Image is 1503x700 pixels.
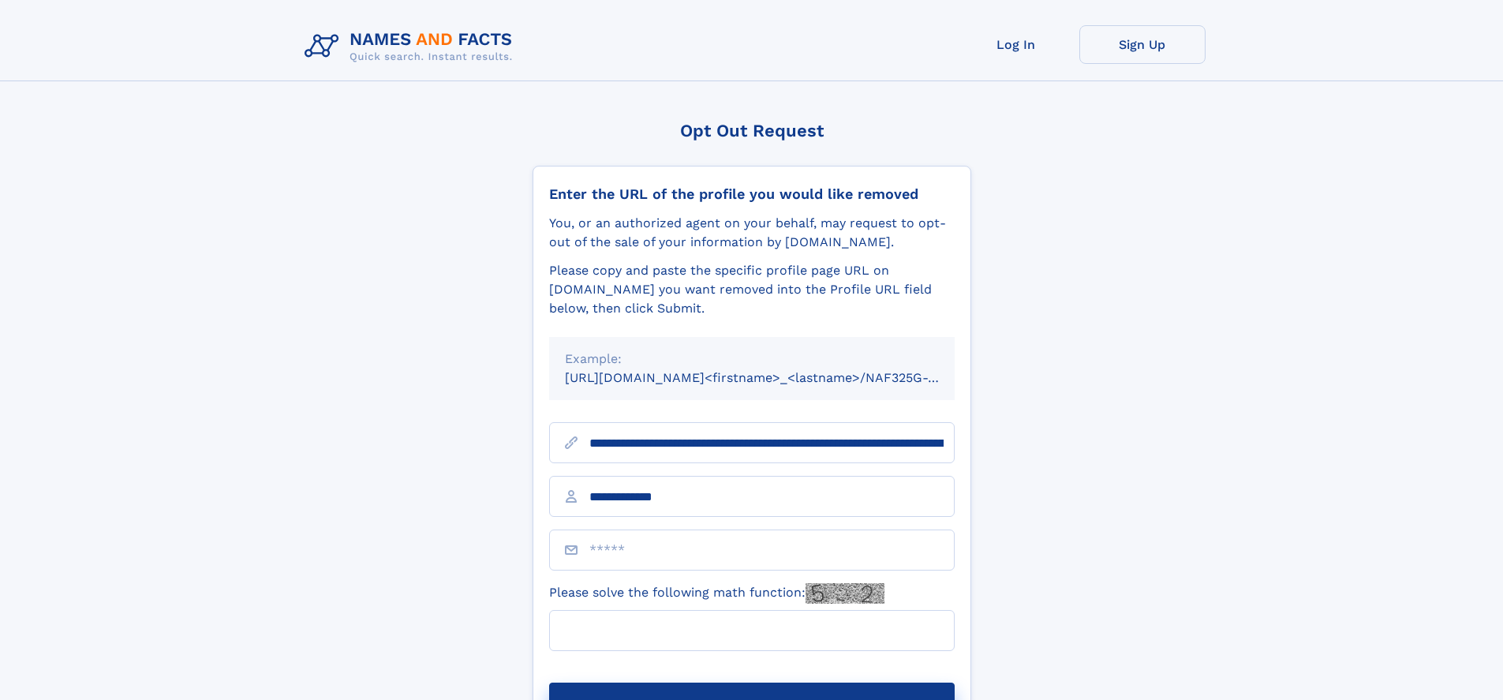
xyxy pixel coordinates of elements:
div: Enter the URL of the profile you would like removed [549,185,955,203]
div: You, or an authorized agent on your behalf, may request to opt-out of the sale of your informatio... [549,214,955,252]
div: Example: [565,350,939,369]
img: Logo Names and Facts [298,25,525,68]
a: Sign Up [1079,25,1206,64]
div: Opt Out Request [533,121,971,140]
a: Log In [953,25,1079,64]
label: Please solve the following math function: [549,583,884,604]
div: Please copy and paste the specific profile page URL on [DOMAIN_NAME] you want removed into the Pr... [549,261,955,318]
small: [URL][DOMAIN_NAME]<firstname>_<lastname>/NAF325G-xxxxxxxx [565,370,985,385]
